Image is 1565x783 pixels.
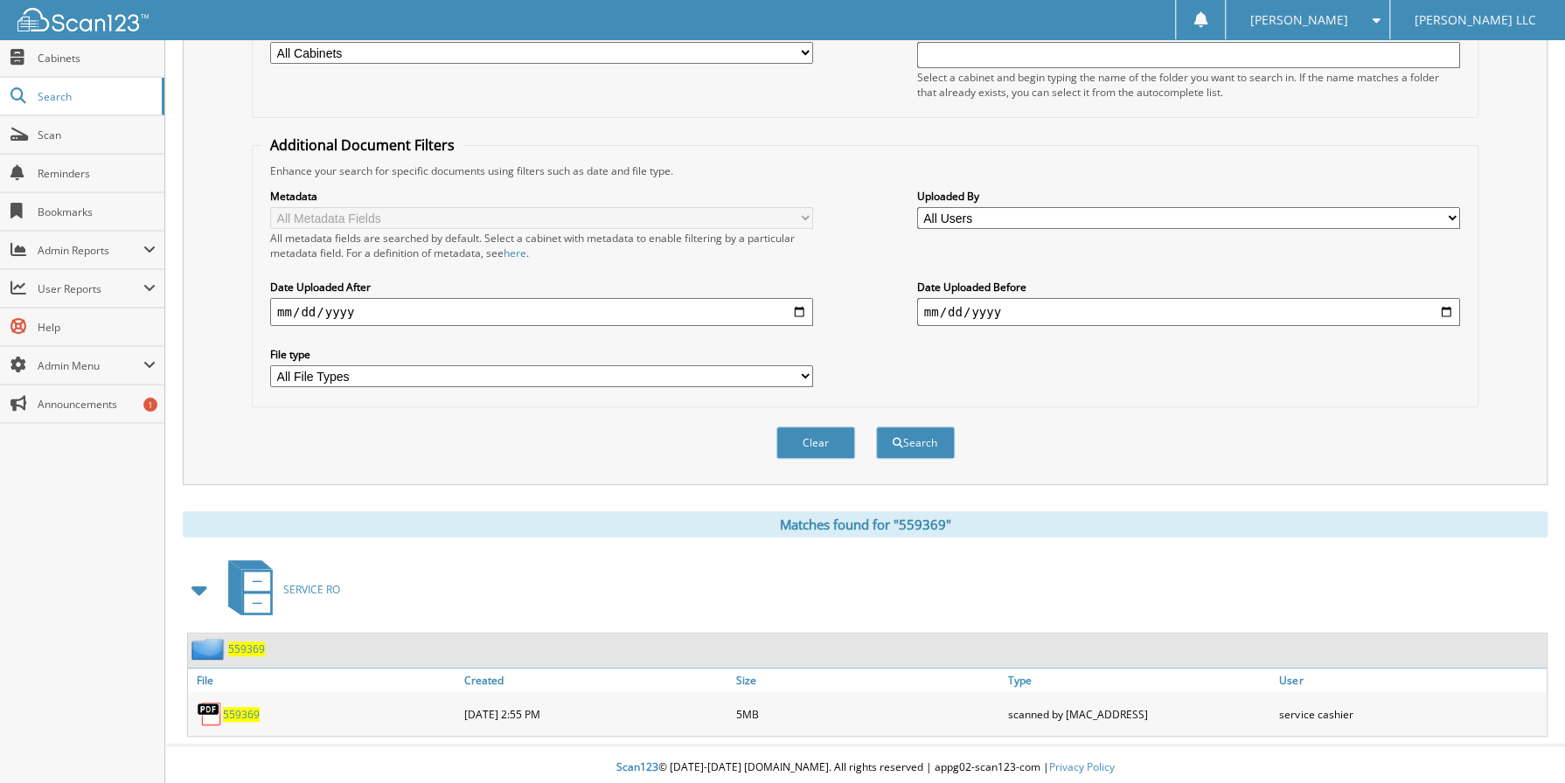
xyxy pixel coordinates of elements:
[38,358,143,373] span: Admin Menu
[1275,669,1547,692] a: User
[1250,15,1348,25] span: [PERSON_NAME]
[218,555,340,624] a: SERVICE RO
[732,669,1004,692] a: Size
[223,707,260,722] a: 559369
[876,426,955,459] button: Search
[38,243,143,258] span: Admin Reports
[283,582,340,597] span: SERVICE RO
[270,298,813,326] input: start
[38,204,156,219] span: Bookmarks
[191,638,228,660] img: folder2.png
[917,280,1460,294] label: Date Uploaded Before
[197,701,223,727] img: PDF.png
[183,511,1548,537] div: Matches found for "559369"
[917,189,1460,204] label: Uploaded By
[1003,669,1275,692] a: Type
[38,166,156,181] span: Reminders
[38,281,143,296] span: User Reports
[504,246,526,260] a: here
[17,8,149,31] img: scan123-logo-white.svg
[270,280,813,294] label: Date Uploaded After
[38,51,156,66] span: Cabinets
[38,89,153,104] span: Search
[188,669,460,692] a: File
[917,70,1460,100] div: Select a cabinet and begin typing the name of the folder you want to search in. If the name match...
[1478,699,1565,783] iframe: Chat Widget
[1003,696,1275,731] div: scanned by [MAC_ADDRESS]
[270,189,813,204] label: Metadata
[917,298,1460,326] input: end
[261,163,1469,178] div: Enhance your search for specific documents using filters such as date and file type.
[1049,759,1115,774] a: Privacy Policy
[38,128,156,142] span: Scan
[460,696,732,731] div: [DATE] 2:55 PM
[460,669,732,692] a: Created
[616,759,658,774] span: Scan123
[1275,696,1547,731] div: service cashier
[261,135,463,155] legend: Additional Document Filters
[38,320,156,335] span: Help
[270,347,813,362] label: File type
[38,397,156,412] span: Announcements
[228,641,265,656] a: 559369
[1415,15,1536,25] span: [PERSON_NAME] LLC
[776,426,855,459] button: Clear
[143,398,157,412] div: 1
[270,231,813,260] div: All metadata fields are searched by default. Select a cabinet with metadata to enable filtering b...
[732,696,1004,731] div: 5MB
